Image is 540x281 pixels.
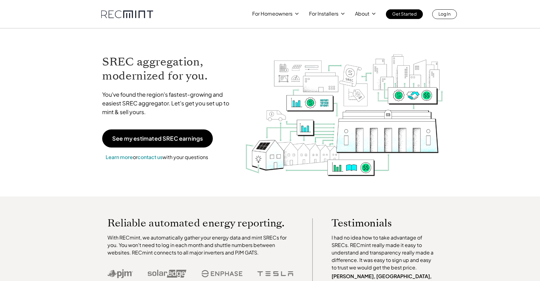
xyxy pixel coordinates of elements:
[106,154,133,160] a: Learn more
[438,9,451,18] p: Log In
[102,129,213,148] a: See my estimated SREC earnings
[332,218,425,228] p: Testimonials
[107,218,294,228] p: Reliable automated energy reporting.
[112,136,203,141] p: See my estimated SREC earnings
[102,90,235,116] p: You've found the region's fastest-growing and easiest SREC aggregator. Let's get you set up to mi...
[386,9,423,19] a: Get Started
[355,9,369,18] p: About
[137,154,162,160] a: contact us
[107,234,294,256] p: With RECmint, we automatically gather your energy data and mint SRECs for you. You won't need to ...
[102,55,235,83] h1: SREC aggregation, modernized for you.
[245,38,444,178] img: RECmint value cycle
[309,9,338,18] p: For Installers
[432,9,457,19] a: Log In
[392,9,417,18] p: Get Started
[332,234,437,271] p: I had no idea how to take advantage of SRECs. RECmint really made it easy to understand and trans...
[102,153,212,161] p: or with your questions
[252,9,292,18] p: For Homeowners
